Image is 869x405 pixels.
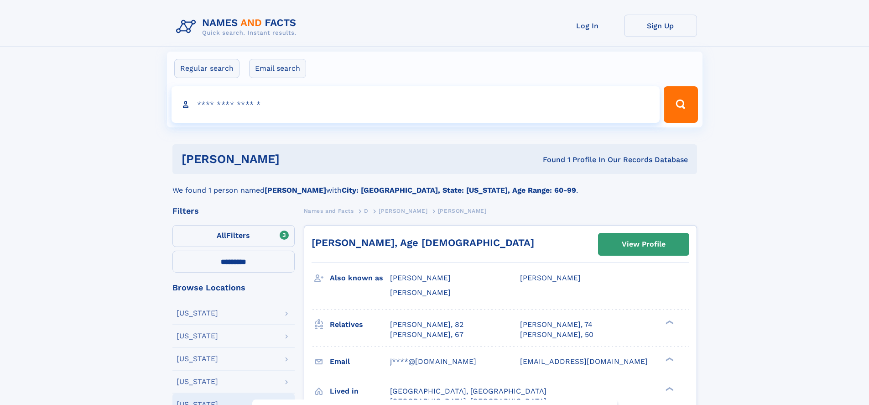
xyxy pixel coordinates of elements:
div: We found 1 person named with . [172,174,697,196]
span: All [217,231,226,240]
div: ❯ [663,319,674,325]
a: [PERSON_NAME] [379,205,427,216]
span: [PERSON_NAME] [390,288,451,297]
a: D [364,205,369,216]
label: Filters [172,225,295,247]
span: [EMAIL_ADDRESS][DOMAIN_NAME] [520,357,648,366]
div: ❯ [663,356,674,362]
h3: Relatives [330,317,390,332]
label: Regular search [174,59,239,78]
span: [PERSON_NAME] [438,208,487,214]
h1: [PERSON_NAME] [182,153,411,165]
h3: Lived in [330,384,390,399]
h3: Email [330,354,390,369]
div: [US_STATE] [177,355,218,363]
a: [PERSON_NAME], 67 [390,330,463,340]
span: [PERSON_NAME] [390,274,451,282]
a: [PERSON_NAME], 74 [520,320,593,330]
button: Search Button [664,86,697,123]
a: View Profile [598,233,689,255]
b: [PERSON_NAME] [265,186,326,195]
div: [US_STATE] [177,310,218,317]
b: City: [GEOGRAPHIC_DATA], State: [US_STATE], Age Range: 60-99 [342,186,576,195]
div: View Profile [622,234,666,255]
a: Log In [551,15,624,37]
a: Names and Facts [304,205,354,216]
span: [PERSON_NAME] [520,274,581,282]
a: Sign Up [624,15,697,37]
div: [US_STATE] [177,378,218,385]
span: [PERSON_NAME] [379,208,427,214]
span: D [364,208,369,214]
img: Logo Names and Facts [172,15,304,39]
div: Found 1 Profile In Our Records Database [411,155,688,165]
span: [GEOGRAPHIC_DATA], [GEOGRAPHIC_DATA] [390,387,546,395]
h3: Also known as [330,270,390,286]
input: search input [172,86,660,123]
a: [PERSON_NAME], 82 [390,320,463,330]
label: Email search [249,59,306,78]
div: ❯ [663,386,674,392]
div: Browse Locations [172,284,295,292]
a: [PERSON_NAME], 50 [520,330,593,340]
a: [PERSON_NAME], Age [DEMOGRAPHIC_DATA] [312,237,534,248]
div: [US_STATE] [177,332,218,340]
div: Filters [172,207,295,215]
